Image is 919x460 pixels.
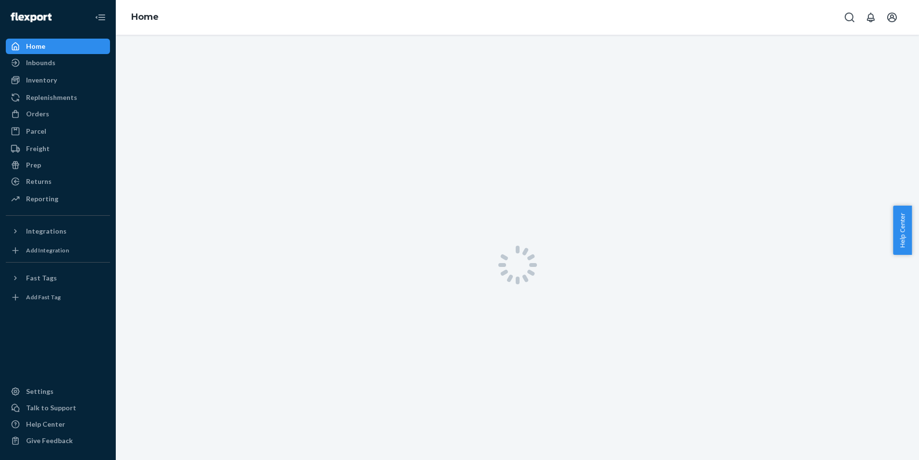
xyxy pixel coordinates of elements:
div: Add Integration [26,246,69,254]
button: Fast Tags [6,270,110,286]
div: Inventory [26,75,57,85]
button: Integrations [6,223,110,239]
button: Give Feedback [6,433,110,448]
div: Help Center [26,419,65,429]
div: Freight [26,144,50,153]
button: Open account menu [882,8,902,27]
div: Orders [26,109,49,119]
div: Settings [26,387,54,396]
a: Inbounds [6,55,110,70]
div: Home [26,42,45,51]
a: Home [131,12,159,22]
a: Home [6,39,110,54]
ol: breadcrumbs [123,3,166,31]
a: Inventory [6,72,110,88]
div: Replenishments [26,93,77,102]
a: Help Center [6,417,110,432]
a: Add Integration [6,243,110,258]
div: Prep [26,160,41,170]
img: Flexport logo [11,13,52,22]
button: Close Navigation [91,8,110,27]
a: Returns [6,174,110,189]
a: Prep [6,157,110,173]
button: Open notifications [861,8,880,27]
div: Reporting [26,194,58,204]
a: Talk to Support [6,400,110,416]
a: Parcel [6,124,110,139]
div: Returns [26,177,52,186]
a: Reporting [6,191,110,207]
a: Orders [6,106,110,122]
a: Replenishments [6,90,110,105]
div: Give Feedback [26,436,73,446]
div: Inbounds [26,58,55,68]
button: Open Search Box [840,8,859,27]
a: Freight [6,141,110,156]
div: Talk to Support [26,403,76,413]
div: Parcel [26,126,46,136]
div: Fast Tags [26,273,57,283]
button: Help Center [893,206,912,255]
a: Add Fast Tag [6,290,110,305]
div: Integrations [26,226,67,236]
div: Add Fast Tag [26,293,61,301]
a: Settings [6,384,110,399]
